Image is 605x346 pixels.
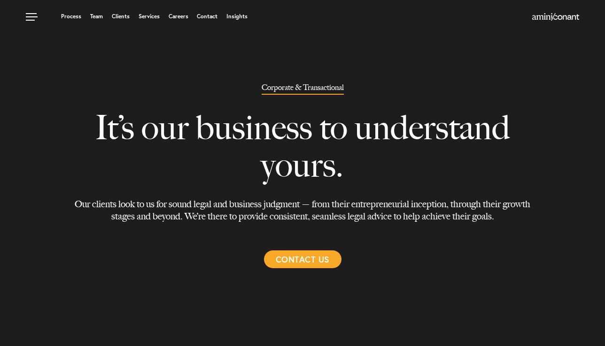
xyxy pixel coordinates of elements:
a: Home [532,14,579,21]
img: Amini & Conant [532,13,579,21]
a: Insights [226,14,248,19]
a: Services [139,14,160,19]
a: Careers [169,14,188,19]
a: Team [90,14,103,19]
a: Clients [112,14,130,19]
a: Contact [197,14,217,19]
a: Process [61,14,81,19]
span: Contact Us [276,250,330,268]
p: Our clients look to us for sound legal and business judgment — from their entrepreneurial incepti... [69,198,536,222]
h1: Corporate & Transactional [262,84,344,95]
p: It’s our business to understand yours. [69,95,536,198]
a: Contact Us [264,250,341,268]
